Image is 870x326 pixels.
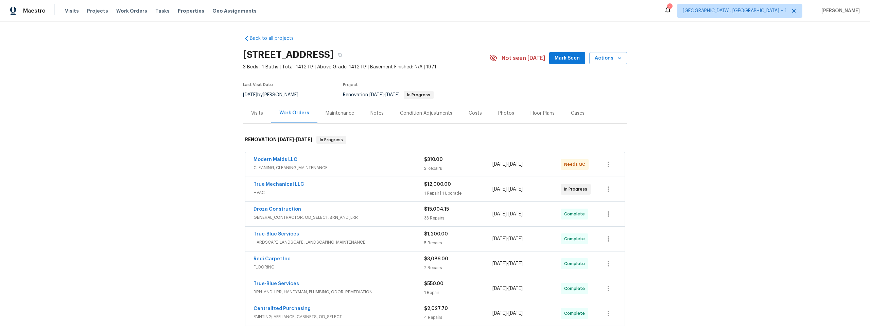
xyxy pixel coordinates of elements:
[492,286,507,291] span: [DATE]
[369,93,400,97] span: -
[424,289,492,296] div: 1 Repair
[243,91,307,99] div: by [PERSON_NAME]
[116,7,147,14] span: Work Orders
[424,240,492,246] div: 5 Repairs
[492,285,523,292] span: -
[243,83,273,87] span: Last Visit Date
[502,55,545,62] span: Not seen [DATE]
[424,281,443,286] span: $550.00
[492,310,523,317] span: -
[683,7,787,14] span: [GEOGRAPHIC_DATA], [GEOGRAPHIC_DATA] + 1
[424,264,492,271] div: 2 Repairs
[278,137,312,142] span: -
[498,110,514,117] div: Photos
[178,7,204,14] span: Properties
[243,93,257,97] span: [DATE]
[87,7,108,14] span: Projects
[245,136,312,144] h6: RENOVATION
[589,52,627,65] button: Actions
[508,187,523,192] span: [DATE]
[424,215,492,222] div: 33 Repairs
[424,190,492,197] div: 1 Repair | 1 Upgrade
[254,313,424,320] span: PAINTING, APPLIANCE, CABINETS, OD_SELECT
[334,49,346,61] button: Copy Address
[296,137,312,142] span: [DATE]
[555,54,580,63] span: Mark Seen
[492,187,507,192] span: [DATE]
[530,110,555,117] div: Floor Plans
[369,93,384,97] span: [DATE]
[564,285,588,292] span: Complete
[492,212,507,216] span: [DATE]
[424,165,492,172] div: 2 Repairs
[254,214,424,221] span: GENERAL_CONTRACTOR, OD_SELECT, BRN_AND_LRR
[492,237,507,241] span: [DATE]
[424,314,492,321] div: 4 Repairs
[243,51,334,58] h2: [STREET_ADDRESS]
[370,110,384,117] div: Notes
[492,161,523,168] span: -
[564,186,590,193] span: In Progress
[254,264,424,271] span: FLOORING
[254,189,424,196] span: HVAC
[278,137,294,142] span: [DATE]
[571,110,585,117] div: Cases
[424,257,448,261] span: $3,086.00
[326,110,354,117] div: Maintenance
[385,93,400,97] span: [DATE]
[254,239,424,246] span: HARDSCAPE_LANDSCAPE, LANDSCAPING_MAINTENANCE
[424,232,448,237] span: $1,200.00
[424,306,448,311] span: $2,027.70
[564,235,588,242] span: Complete
[492,261,507,266] span: [DATE]
[23,7,46,14] span: Maestro
[492,162,507,167] span: [DATE]
[251,110,263,117] div: Visits
[508,261,523,266] span: [DATE]
[492,186,523,193] span: -
[243,35,308,42] a: Back to all projects
[254,232,299,237] a: True-Blue Services
[508,237,523,241] span: [DATE]
[155,9,170,13] span: Tasks
[254,157,297,162] a: Modern Maids LLC
[508,212,523,216] span: [DATE]
[492,311,507,316] span: [DATE]
[254,257,291,261] a: Redi Carpet Inc
[424,207,449,212] span: $15,004.15
[564,161,588,168] span: Needs QC
[400,110,452,117] div: Condition Adjustments
[595,54,622,63] span: Actions
[424,157,443,162] span: $310.00
[564,211,588,217] span: Complete
[819,7,860,14] span: [PERSON_NAME]
[343,93,434,97] span: Renovation
[508,286,523,291] span: [DATE]
[212,7,257,14] span: Geo Assignments
[508,162,523,167] span: [DATE]
[508,311,523,316] span: [DATE]
[404,93,433,97] span: In Progress
[343,83,358,87] span: Project
[243,129,627,151] div: RENOVATION [DATE]-[DATE]In Progress
[564,310,588,317] span: Complete
[279,110,309,116] div: Work Orders
[254,281,299,286] a: True-Blue Services
[549,52,585,65] button: Mark Seen
[254,207,301,212] a: Droza Construction
[254,306,311,311] a: Centralized Purchasing
[492,260,523,267] span: -
[564,260,588,267] span: Complete
[469,110,482,117] div: Costs
[254,164,424,171] span: CLEANING, CLEANING_MAINTENANCE
[317,136,346,143] span: In Progress
[492,211,523,217] span: -
[667,4,672,11] div: 1
[492,235,523,242] span: -
[254,182,304,187] a: True Mechanical LLC
[424,182,451,187] span: $12,000.00
[243,64,489,70] span: 3 Beds | 1 Baths | Total: 1412 ft² | Above Grade: 1412 ft² | Basement Finished: N/A | 1971
[254,289,424,295] span: BRN_AND_LRR, HANDYMAN, PLUMBING, ODOR_REMEDIATION
[65,7,79,14] span: Visits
